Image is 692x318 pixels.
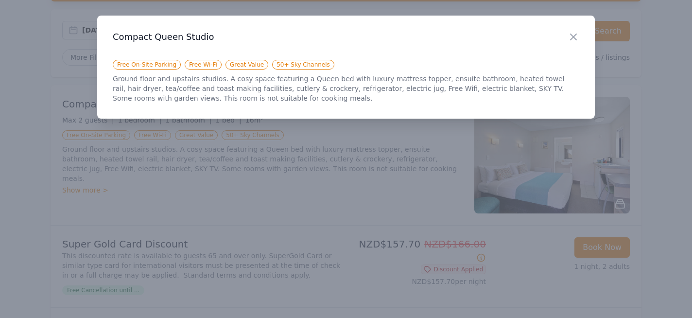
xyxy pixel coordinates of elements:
span: 50+ Sky Channels [272,60,334,70]
span: Free Wi-Fi [185,60,222,70]
span: Great Value [225,60,268,70]
h3: Compact Queen Studio [113,31,579,43]
p: Ground floor and upstairs studios. A cosy space featuring a Queen bed with luxury mattress topper... [113,74,579,103]
span: Free On-Site Parking [113,60,181,70]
